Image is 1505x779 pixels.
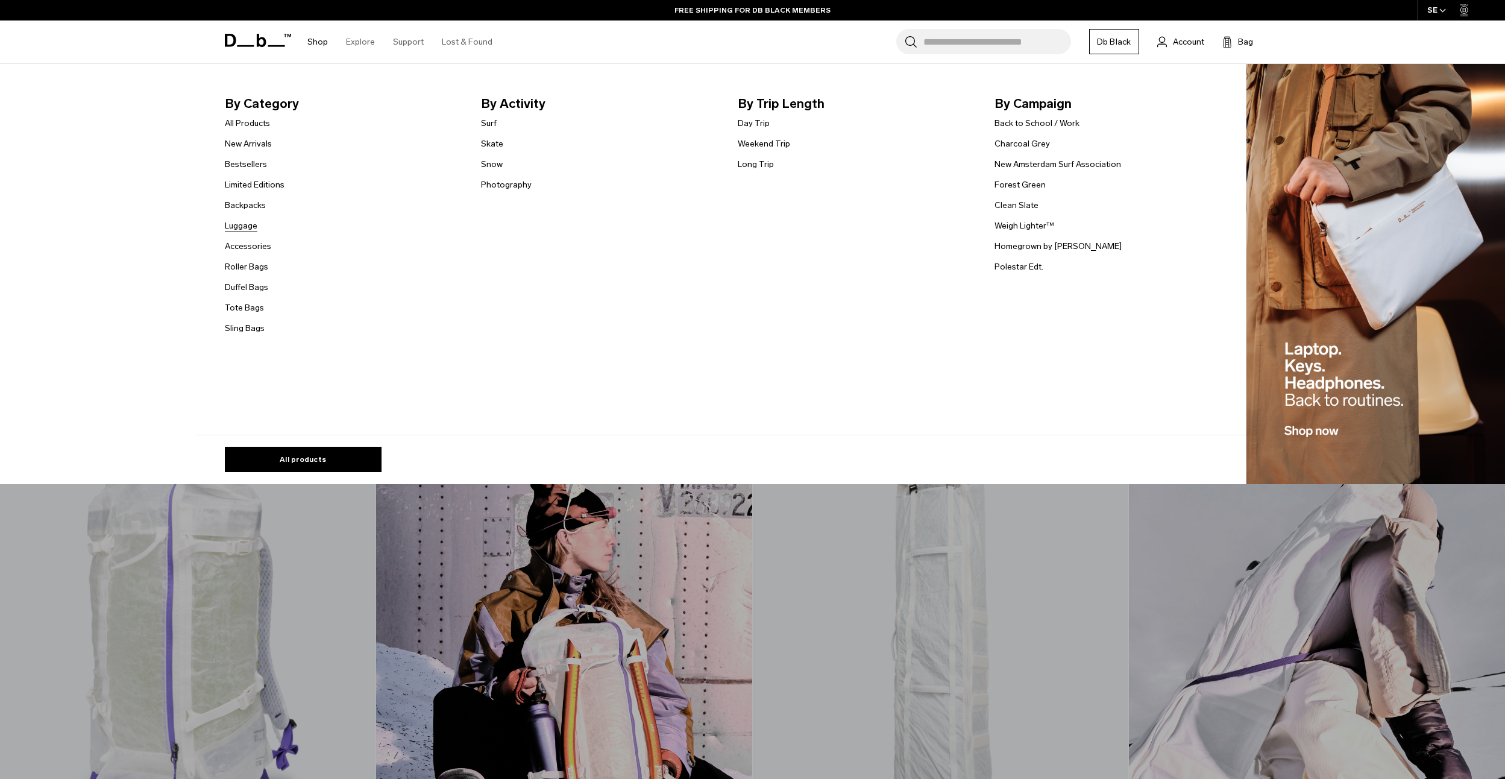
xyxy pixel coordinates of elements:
[738,94,975,113] span: By Trip Length
[994,219,1054,232] a: Weigh Lighter™
[994,158,1121,171] a: New Amsterdam Surf Association
[481,158,503,171] a: Snow
[225,158,267,171] a: Bestsellers
[994,199,1038,212] a: Clean Slate
[1157,34,1204,49] a: Account
[994,178,1046,191] a: Forest Green
[738,137,790,150] a: Weekend Trip
[994,94,1232,113] span: By Campaign
[994,137,1050,150] a: Charcoal Grey
[393,20,424,63] a: Support
[225,322,265,335] a: Sling Bags
[225,260,268,273] a: Roller Bags
[225,117,270,130] a: All Products
[1173,36,1204,48] span: Account
[674,5,831,16] a: FREE SHIPPING FOR DB BLACK MEMBERS
[225,447,382,472] a: All products
[225,178,284,191] a: Limited Editions
[481,94,718,113] span: By Activity
[1222,34,1253,49] button: Bag
[225,94,462,113] span: By Category
[738,158,774,171] a: Long Trip
[1089,29,1139,54] a: Db Black
[481,137,503,150] a: Skate
[225,219,257,232] a: Luggage
[994,117,1079,130] a: Back to School / Work
[346,20,375,63] a: Explore
[994,260,1043,273] a: Polestar Edt.
[225,137,272,150] a: New Arrivals
[442,20,492,63] a: Lost & Found
[481,117,497,130] a: Surf
[298,20,501,63] nav: Main Navigation
[738,117,770,130] a: Day Trip
[994,240,1122,253] a: Homegrown by [PERSON_NAME]
[307,20,328,63] a: Shop
[225,281,268,294] a: Duffel Bags
[225,199,266,212] a: Backpacks
[481,178,532,191] a: Photography
[225,301,264,314] a: Tote Bags
[1238,36,1253,48] span: Bag
[1246,64,1505,484] img: Db
[225,240,271,253] a: Accessories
